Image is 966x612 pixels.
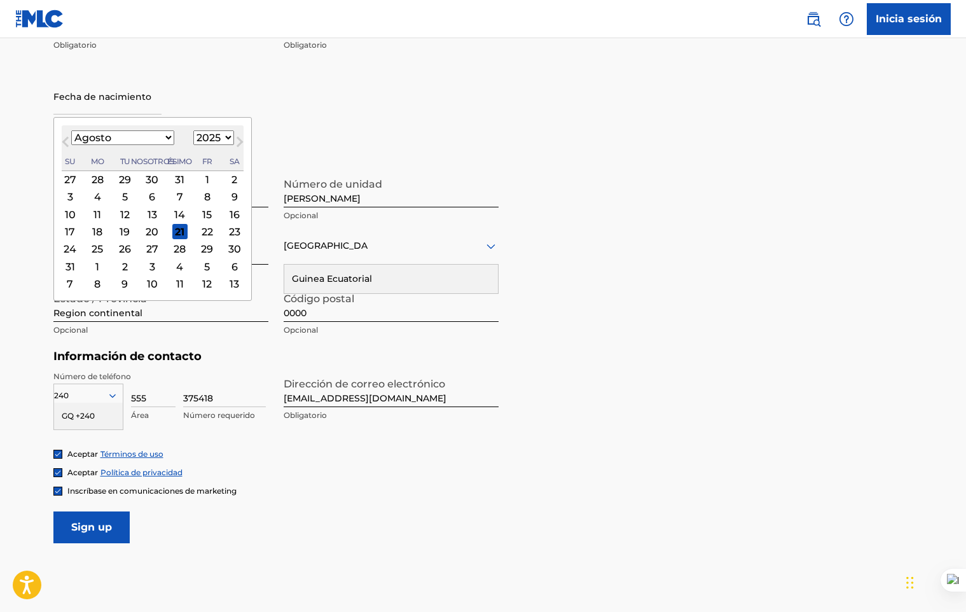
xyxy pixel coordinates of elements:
p: Opcional [284,324,499,336]
div: Sábado [227,154,242,169]
div: Elige el miércoles, 3 de septiembre de 2025 [144,259,160,274]
button: Mes Anterior [55,134,76,155]
div: Elige Martes, 19 de agosto de 2025 [117,224,132,239]
div: Elige el miércoles, 20 de agosto de 2025 [144,224,160,239]
button: Mes próximo [230,134,250,155]
p: Obligatorio [284,39,499,51]
a: Política de privacidad [100,468,183,477]
div: Elige el sábado 30 de agosto de 2025 [227,242,242,257]
div: Elige el jueves, 4 de septiembre de 2025 [172,259,188,274]
div: Miércoles [144,154,160,169]
p: Área [131,410,176,421]
a: Public Search [801,6,826,32]
div: Elige Sábado, 23 de agosto de 2025 [227,224,242,239]
span: Aceptar [67,468,98,477]
div: Elige Domingo, 24 de agosto de 2025 [62,242,78,257]
div: Elige Sábado, 9 de agosto de 2025 [227,190,242,205]
div: Elige Lunes, 11 de agosto de 2025 [90,207,105,222]
div: Elige el sábado 6 de septiembre de 2025 [227,259,242,274]
div: Elige Martes, 9 de septiembre de 2025 [117,276,132,291]
div: Drag [906,564,914,602]
div: Elige el miércoles, 10 de septiembre de 2025 [144,276,160,291]
p: Número requerido [183,410,266,421]
iframe: Chat Widget [902,551,966,612]
div: Elige el domingo, 7 de septiembre de 2025 [62,276,78,291]
img: help [839,11,854,27]
span: Aceptar [67,449,98,459]
div: Viernes [200,154,215,169]
img: casilla de verificación [54,450,62,458]
div: Elige el miércoles, 27 de agosto de 2025 [144,242,160,257]
div: Lunes [90,154,105,169]
img: casilla de verificación [54,487,62,495]
div: Elige el domingo, 31 de agosto de 2025 [62,259,78,274]
div: Elige el viernes 1 de agosto de 2025 [200,172,215,187]
span: Inscríbase en comunicaciones de marketing [67,486,237,496]
div: Guinea Ecuatorial [284,265,498,293]
div: Elige el viernes, 15 de agosto de 2025 [200,207,215,222]
div: Elige el viernes, 29 de agosto de 2025 [200,242,215,257]
div: Elige el viernes, 22 de agosto de 2025 [200,224,215,239]
input: Sign up [53,511,130,543]
img: search [806,11,821,27]
div: Elige Lunes, 4 de agosto de 2025 [90,190,105,205]
div: Martes [117,154,132,169]
div: Elige Martes, 12 de agosto de 2025 [117,207,132,222]
div: GQ +240 [54,403,123,429]
a: Inicia sesión [867,3,951,35]
div: Jueves [172,154,188,169]
div: Elige Lunes, 8 de septiembre de 2025 [90,276,105,291]
div: Elige el martes, 5 de agosto de 2025 [117,190,132,205]
div: Elige Martes, 2 de septiembre de 2025 [117,259,132,274]
div: Elige Sábado, 16 de agosto de 2025 [227,207,242,222]
div: Elige el martes, 29 de julio de 2025 [117,172,132,187]
div: Elige Jueves, 11 de septiembre de 2025 [172,276,188,291]
a: Términos de uso [100,449,163,459]
div: Elige el viernes, 12 de septiembre de 2025 [200,276,215,291]
h5: Información de contacto [53,349,499,364]
p: Opcional [53,324,268,336]
div: Elija la fecha [53,117,252,302]
div: Domingo [62,154,78,169]
div: Mes Agosto, 2025 [62,171,244,293]
div: Elige Martes, 26 de agosto de 2025 [117,242,132,257]
div: Elige el sábado 13 de septiembre de 2025 [227,276,242,291]
div: Elige el domingo, 10 de agosto de 2025 [62,207,78,222]
div: Elige el miércoles, 13 de agosto de 2025 [144,207,160,222]
img: casilla de verificación [54,469,62,476]
div: Elige el domingo, 27 de julio de 2025 [62,172,78,187]
div: Elige el viernes, 5 de septiembre de 2025 [200,259,215,274]
div: Elige el jueves, 28 de agosto de 2025 [172,242,188,257]
p: Opcional [284,210,499,221]
div: Elige Lunes, 1 de septiembre de 2025 [90,259,105,274]
p: Obligatorio [53,39,268,51]
div: Elige el jueves, 31 de julio de 2025 [172,172,188,187]
p: Obligatorio [284,410,499,421]
div: Elige el jueves, 21 de agosto de 2025 [172,224,188,239]
div: Elige el miércoles, 30 de julio de 2025 [144,172,160,187]
div: Elige el lunes, 25 de agosto de 2025 [90,242,105,257]
div: Elige el domingo, 17 de agosto de 2025 [62,224,78,239]
div: Help [834,6,859,32]
img: MLC Logo [15,10,64,28]
div: Elige Lunes, 18 de agosto de 2025 [90,224,105,239]
div: Elige Domingo, 3 de agosto de 2025 [62,190,78,205]
div: Elige el sábado 2 de agosto de 2025 [227,172,242,187]
div: Elige Miércoles, 6 de agosto de 2025 [144,190,160,205]
div: Elige Lunes, 28 de julio de 2025 [90,172,105,187]
div: Elige el jueves, 7 de agosto de 2025 [172,190,188,205]
div: Elige el jueves, 14 de agosto de 2025 [172,207,188,222]
div: Elige el viernes, 8 de agosto de 2025 [200,190,215,205]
